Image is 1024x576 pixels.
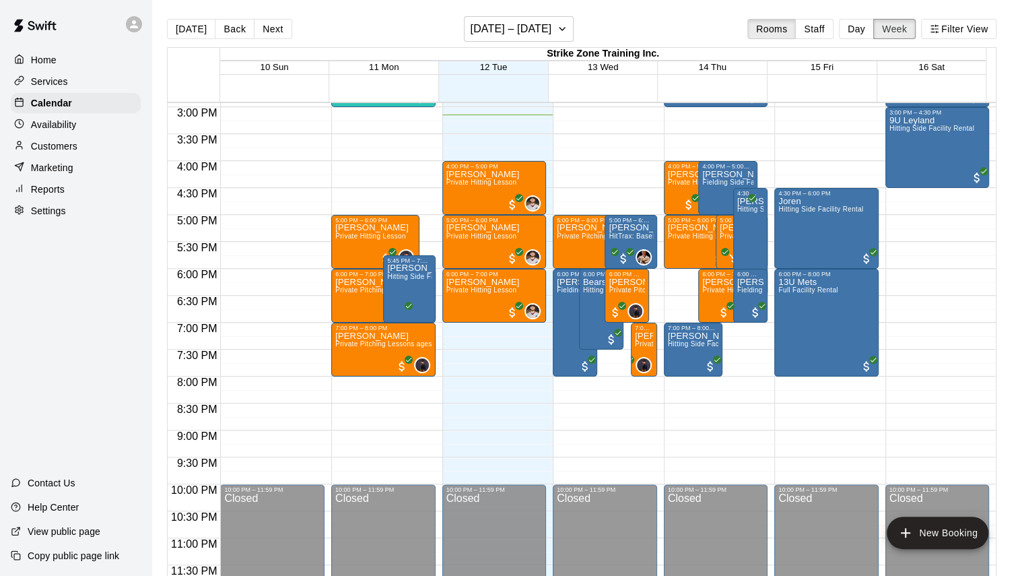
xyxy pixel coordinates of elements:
div: Corben Peters [627,303,644,319]
div: 5:00 PM – 6:00 PM: Nathan Szucs [605,215,656,269]
div: 6:00 PM – 7:00 PM: James Walker [331,269,436,323]
a: Reports [11,179,141,199]
button: [DATE] [167,19,215,39]
div: Strike Zone Training Inc. [220,48,986,61]
div: 6:00 PM – 7:30 PM [583,271,619,278]
button: 15 Fri [811,62,833,72]
div: Services [11,71,141,92]
h6: [DATE] – [DATE] [470,20,551,38]
span: Private Hitting Lesson [335,232,406,240]
span: 16 Sat [918,62,945,72]
div: 5:00 PM – 6:00 PM [609,217,652,224]
div: 6:00 PM – 7:00 PM: Sromek [733,269,768,323]
span: Private Hitting Lesson [446,179,517,186]
span: 11:00 PM [168,538,220,550]
span: 4:30 PM [174,188,221,199]
div: 4:00 PM – 5:00 PM: James Walker [442,161,547,215]
button: add [887,517,988,549]
div: 4:00 PM – 5:00 PM: Max Zhang [664,161,723,215]
button: Staff [795,19,833,39]
div: 6:00 PM – 7:00 PM: Bradley Burnside [442,269,547,323]
div: Brett Graham [524,303,541,319]
div: Garrett Takamatsu [636,249,652,265]
a: Marketing [11,158,141,178]
a: Availability [11,115,141,135]
div: 4:30 PM – 6:30 PM: Garrett [733,188,768,296]
span: All customers have paid [578,360,592,373]
span: Corben Peters [641,357,652,373]
span: Fielding Side Facility Rental [702,179,792,186]
span: Corben Peters [403,249,414,265]
div: 7:00 PM – 8:00 PM [635,325,653,331]
span: All customers have paid [717,306,730,319]
div: 4:30 PM – 6:00 PM [778,190,875,197]
p: Calendar [31,96,72,110]
div: 3:00 PM – 4:30 PM: 9U Leyland [885,107,990,188]
div: 6:00 PM – 8:00 PM: 13U Mets [774,269,879,377]
span: 8:00 PM [174,377,221,388]
button: 13 Wed [588,62,619,72]
button: Day [839,19,874,39]
div: 6:00 PM – 7:00 PM [702,271,753,278]
img: Corben Peters [629,305,642,318]
span: HitTrax: Baseball utilizing Practice mode [609,232,738,240]
span: Garrett Takamatsu [641,249,652,265]
span: Private Hitting Lesson [702,286,773,294]
div: 5:00 PM – 6:00 PM [720,217,763,224]
span: Brett Graham [530,195,541,212]
div: 5:45 PM – 7:00 PM [387,257,431,264]
span: Private Pitching Lessons ages [DEMOGRAPHIC_DATA] [335,340,514,348]
p: Reports [31,183,65,196]
button: 10 Sun [260,62,288,72]
div: 6:00 PM – 8:00 PM [557,271,593,278]
p: Contact Us [28,476,75,490]
span: Private Pitching Lessons ages [DEMOGRAPHIC_DATA] [557,232,735,240]
div: 10:00 PM – 11:59 PM [778,486,875,493]
span: Fielding Side Facility Rental [737,286,827,294]
div: 6:00 PM – 7:00 PM [609,271,645,278]
div: 10:00 PM – 11:59 PM [557,486,653,493]
div: 4:00 PM – 5:00 PM: McCoy [698,161,757,215]
span: 5:30 PM [174,242,221,253]
a: Settings [11,201,141,221]
span: 9:00 PM [174,430,221,442]
div: Home [11,50,141,70]
div: 5:00 PM – 6:00 PM [557,217,637,224]
span: Private Hitting Lesson [446,232,517,240]
span: 11 Mon [369,62,399,72]
p: Availability [31,118,77,131]
button: Next [254,19,292,39]
a: Calendar [11,93,141,113]
span: All customers have paid [605,333,618,346]
span: All customers have paid [395,360,409,373]
span: 7:00 PM [174,323,221,334]
button: Back [215,19,254,39]
a: Customers [11,136,141,156]
div: 10:00 PM – 11:59 PM [889,486,986,493]
div: 6:00 PM – 7:30 PM: Bears [579,269,623,350]
span: Brett Graham [530,249,541,265]
div: 5:00 PM – 6:00 PM [446,217,543,224]
p: Marketing [31,161,73,174]
span: 7:30 PM [174,350,221,361]
button: Filter View [921,19,996,39]
div: 5:00 PM – 6:00 PM: Lukas Hafenberg [442,215,547,269]
span: All customers have paid [749,306,762,319]
span: Corben Peters [633,303,644,319]
button: 14 Thu [699,62,726,72]
span: 3:30 PM [174,134,221,146]
div: Brett Graham [524,195,541,212]
span: All customers have paid [860,360,873,373]
div: 4:00 PM – 5:00 PM [668,163,719,170]
span: Full Facility Rental [778,286,838,294]
p: Copy public page link [28,549,119,563]
div: 6:00 PM – 7:00 PM [446,271,543,278]
div: 7:00 PM – 8:00 PM: Sromek [664,323,723,377]
span: Hitting Side Facility Rental [583,286,668,294]
div: 7:00 PM – 8:00 PM [335,325,432,331]
span: Private Hitting Lesson [668,179,739,186]
span: All customers have paid [860,252,873,265]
